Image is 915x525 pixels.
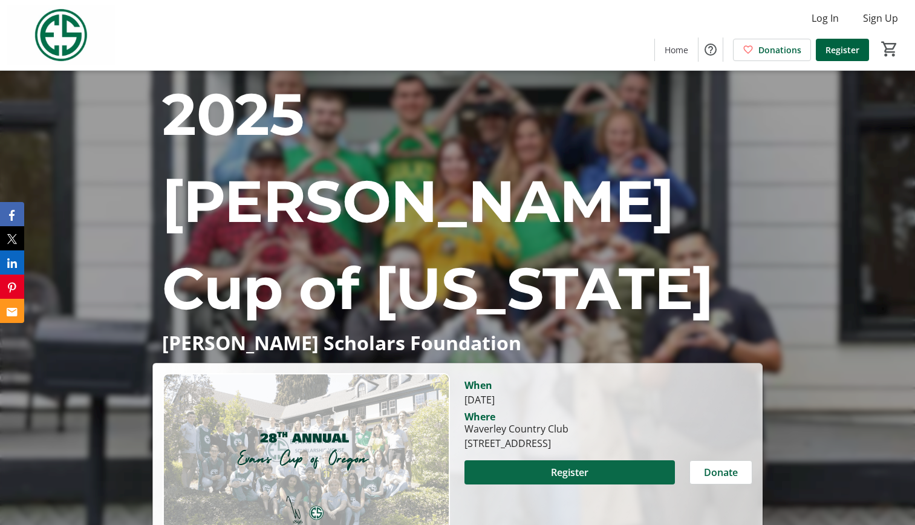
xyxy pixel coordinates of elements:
span: Donations [758,44,801,56]
button: Help [698,37,723,62]
span: Donate [704,465,738,480]
span: Register [825,44,859,56]
span: Register [551,465,588,480]
span: Home [665,44,688,56]
span: Log In [812,11,839,25]
img: Evans Scholars Foundation's Logo [7,5,115,65]
button: Register [464,460,674,484]
div: [STREET_ADDRESS] [464,436,568,451]
span: Sign Up [863,11,898,25]
div: Waverley Country Club [464,422,568,436]
div: [DATE] [464,393,752,407]
p: [PERSON_NAME] Scholars Foundation [162,332,753,353]
span: 2025 [PERSON_NAME] Cup of [US_STATE] [162,79,714,324]
button: Log In [802,8,848,28]
a: Donations [733,39,811,61]
a: Register [816,39,869,61]
div: When [464,378,492,393]
a: Home [655,39,698,61]
button: Cart [879,38,900,60]
button: Sign Up [853,8,908,28]
div: Where [464,412,495,422]
button: Donate [689,460,752,484]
